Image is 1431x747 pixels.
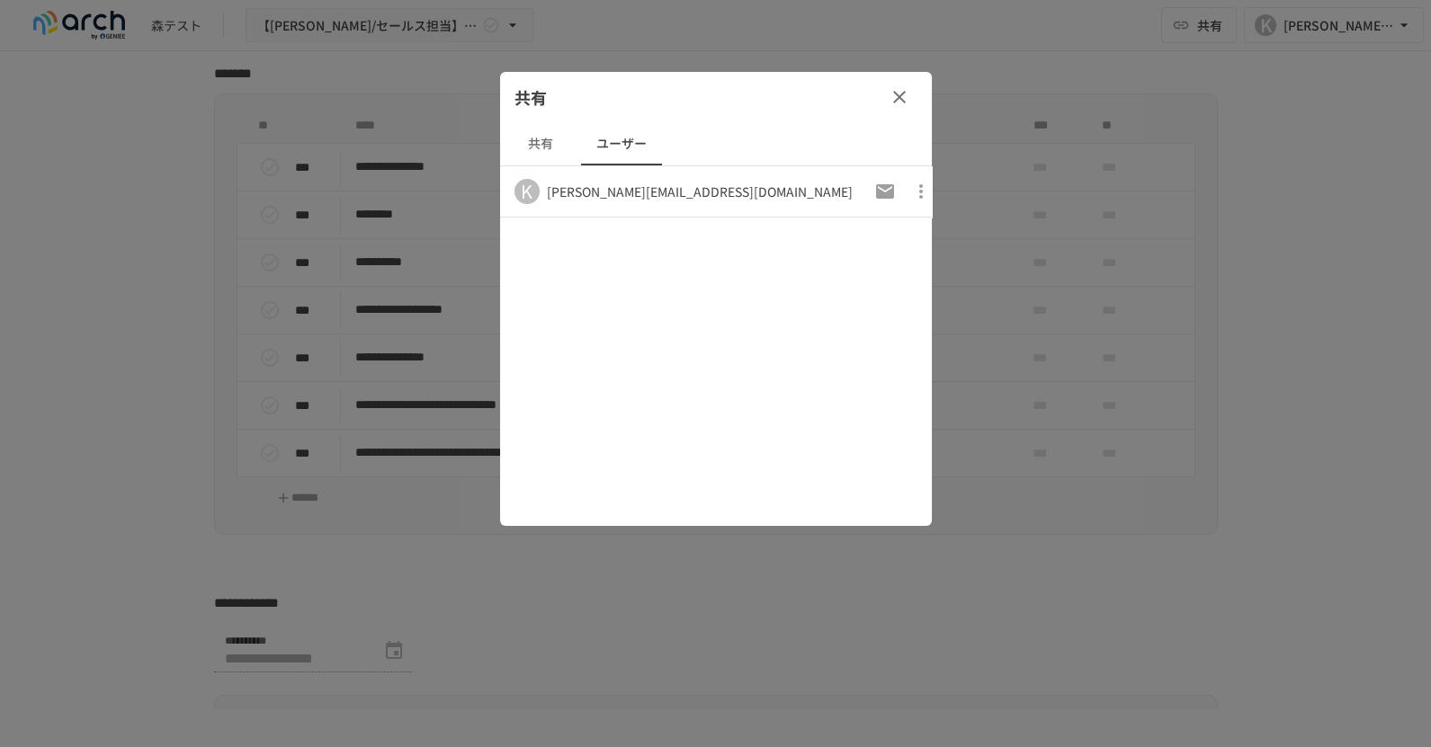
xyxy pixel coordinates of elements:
[547,182,853,200] div: [PERSON_NAME][EMAIL_ADDRESS][DOMAIN_NAME]
[500,122,581,165] button: 共有
[581,122,662,165] button: ユーザー
[500,72,932,122] div: 共有
[514,179,540,204] div: K
[867,173,903,209] button: 招待メールの再送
